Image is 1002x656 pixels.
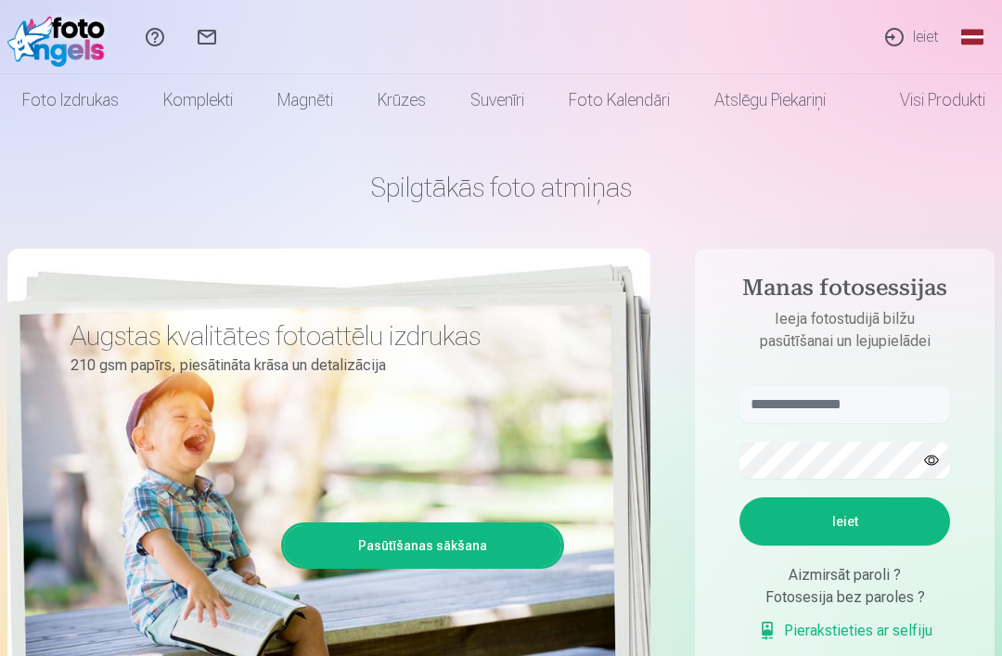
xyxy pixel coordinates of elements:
div: Fotosesija bez paroles ? [739,586,950,609]
h1: Spilgtākās foto atmiņas [7,171,995,204]
p: 210 gsm papīrs, piesātināta krāsa un detalizācija [71,353,550,379]
p: Ieeja fotostudijā bilžu pasūtīšanai un lejupielādei [721,308,969,353]
img: /fa1 [7,7,114,67]
h3: Augstas kvalitātes fotoattēlu izdrukas [71,319,550,353]
a: Atslēgu piekariņi [692,74,848,126]
a: Suvenīri [448,74,546,126]
button: Ieiet [739,497,950,546]
a: Magnēti [255,74,355,126]
a: Komplekti [141,74,255,126]
div: Aizmirsāt paroli ? [739,564,950,586]
a: Krūzes [355,74,448,126]
a: Pierakstieties ar selfiju [758,620,932,642]
h4: Manas fotosessijas [721,275,969,308]
a: Foto kalendāri [546,74,692,126]
a: Pasūtīšanas sākšana [284,525,561,566]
